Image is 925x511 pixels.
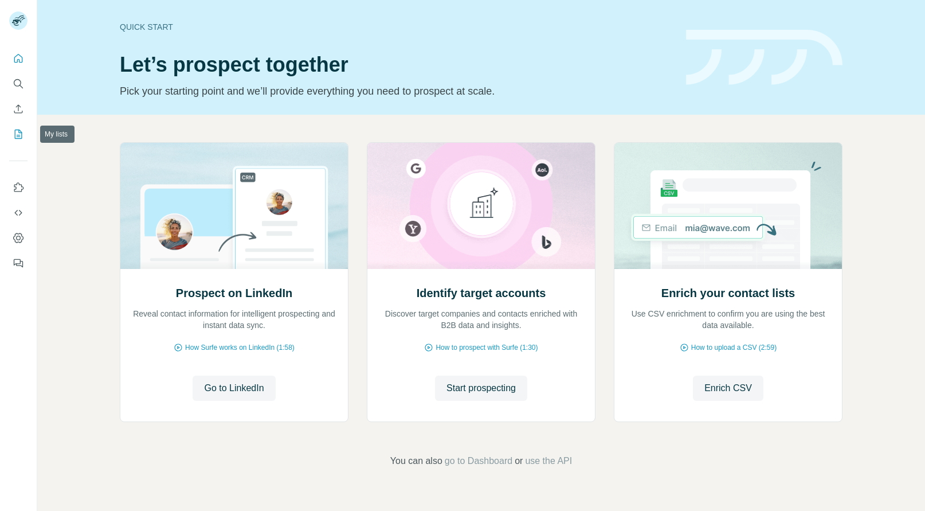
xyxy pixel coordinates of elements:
[661,285,795,301] h2: Enrich your contact lists
[525,454,572,468] button: use the API
[691,342,777,353] span: How to upload a CSV (2:59)
[9,228,28,248] button: Dashboard
[515,454,523,468] span: or
[379,308,583,331] p: Discover target companies and contacts enriched with B2B data and insights.
[120,53,672,76] h1: Let’s prospect together
[120,21,672,33] div: Quick start
[435,376,527,401] button: Start prospecting
[446,381,516,395] span: Start prospecting
[185,342,295,353] span: How Surfe works on LinkedIn (1:58)
[704,381,752,395] span: Enrich CSV
[9,48,28,69] button: Quick start
[614,143,842,269] img: Enrich your contact lists
[120,143,348,269] img: Prospect on LinkedIn
[9,177,28,198] button: Use Surfe on LinkedIn
[204,381,264,395] span: Go to LinkedIn
[390,454,442,468] span: You can also
[9,124,28,145] button: My lists
[176,285,292,301] h2: Prospect on LinkedIn
[436,342,538,353] span: How to prospect with Surfe (1:30)
[9,73,28,94] button: Search
[132,308,336,331] p: Reveal contact information for intelligent prospecting and instant data sync.
[417,285,546,301] h2: Identify target accounts
[445,454,512,468] button: go to Dashboard
[9,99,28,119] button: Enrich CSV
[9,253,28,274] button: Feedback
[686,30,842,85] img: banner
[693,376,763,401] button: Enrich CSV
[193,376,275,401] button: Go to LinkedIn
[9,202,28,223] button: Use Surfe API
[626,308,830,331] p: Use CSV enrichment to confirm you are using the best data available.
[120,83,672,99] p: Pick your starting point and we’ll provide everything you need to prospect at scale.
[367,143,595,269] img: Identify target accounts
